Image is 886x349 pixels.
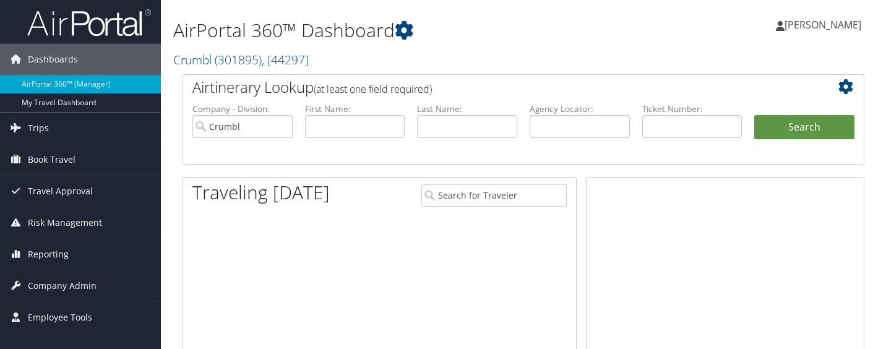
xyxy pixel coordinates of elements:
span: Trips [28,113,49,144]
label: Last Name: [417,103,517,115]
span: ( 301895 ) [215,51,262,68]
label: Agency Locator: [530,103,630,115]
span: (at least one field required) [314,82,432,96]
input: Search for Traveler [421,184,566,207]
label: Company - Division: [192,103,293,115]
img: airportal-logo.png [27,8,151,37]
button: Search [754,115,854,140]
span: Travel Approval [28,176,93,207]
span: Reporting [28,239,69,270]
span: [PERSON_NAME] [785,18,861,32]
h2: Airtinerary Lookup [192,77,798,98]
span: Employee Tools [28,302,92,333]
a: [PERSON_NAME] [776,6,874,43]
span: Company Admin [28,270,97,301]
a: Crumbl [173,51,309,68]
span: , [ 44297 ] [262,51,309,68]
span: Risk Management [28,207,102,238]
span: Dashboards [28,44,78,75]
label: Ticket Number: [642,103,742,115]
label: First Name: [305,103,405,115]
h1: Traveling [DATE] [192,179,330,205]
span: Book Travel [28,144,75,175]
h1: AirPortal 360™ Dashboard [173,17,640,43]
